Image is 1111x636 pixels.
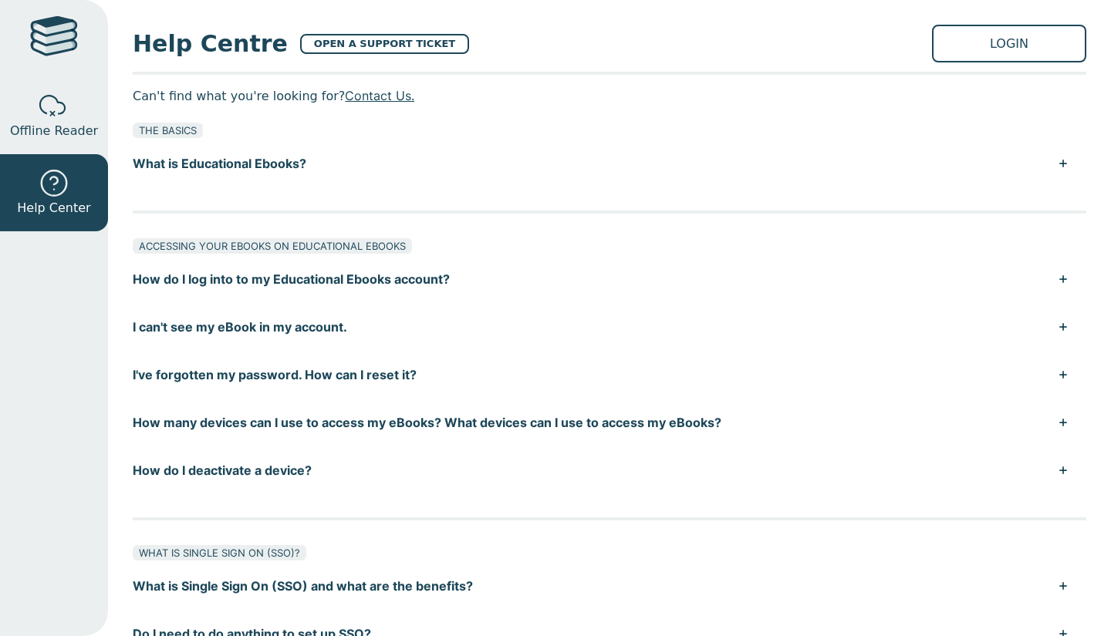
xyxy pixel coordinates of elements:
div: ACCESSING YOUR EBOOKS ON EDUCATIONAL EBOOKS [133,238,412,254]
button: How do I log into to my Educational Ebooks account? [133,255,1086,303]
div: WHAT IS SINGLE SIGN ON (SSO)? [133,545,306,560]
a: LOGIN [932,25,1086,62]
button: I can't see my eBook in my account. [133,303,1086,351]
button: How do I deactivate a device? [133,446,1086,494]
a: Contact Us. [345,88,414,103]
p: Can't find what you're looking for? [133,84,1086,107]
button: How many devices can I use to access my eBooks? What devices can I use to access my eBooks? [133,399,1086,446]
button: What is Educational Ebooks? [133,140,1086,187]
span: Help Center [17,199,90,217]
span: Help Centre [133,26,288,61]
span: Offline Reader [10,122,98,140]
button: I've forgotten my password. How can I reset it? [133,351,1086,399]
div: THE BASICS [133,123,203,138]
a: OPEN A SUPPORT TICKET [300,34,469,54]
button: What is Single Sign On (SSO) and what are the benefits? [133,562,1086,610]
